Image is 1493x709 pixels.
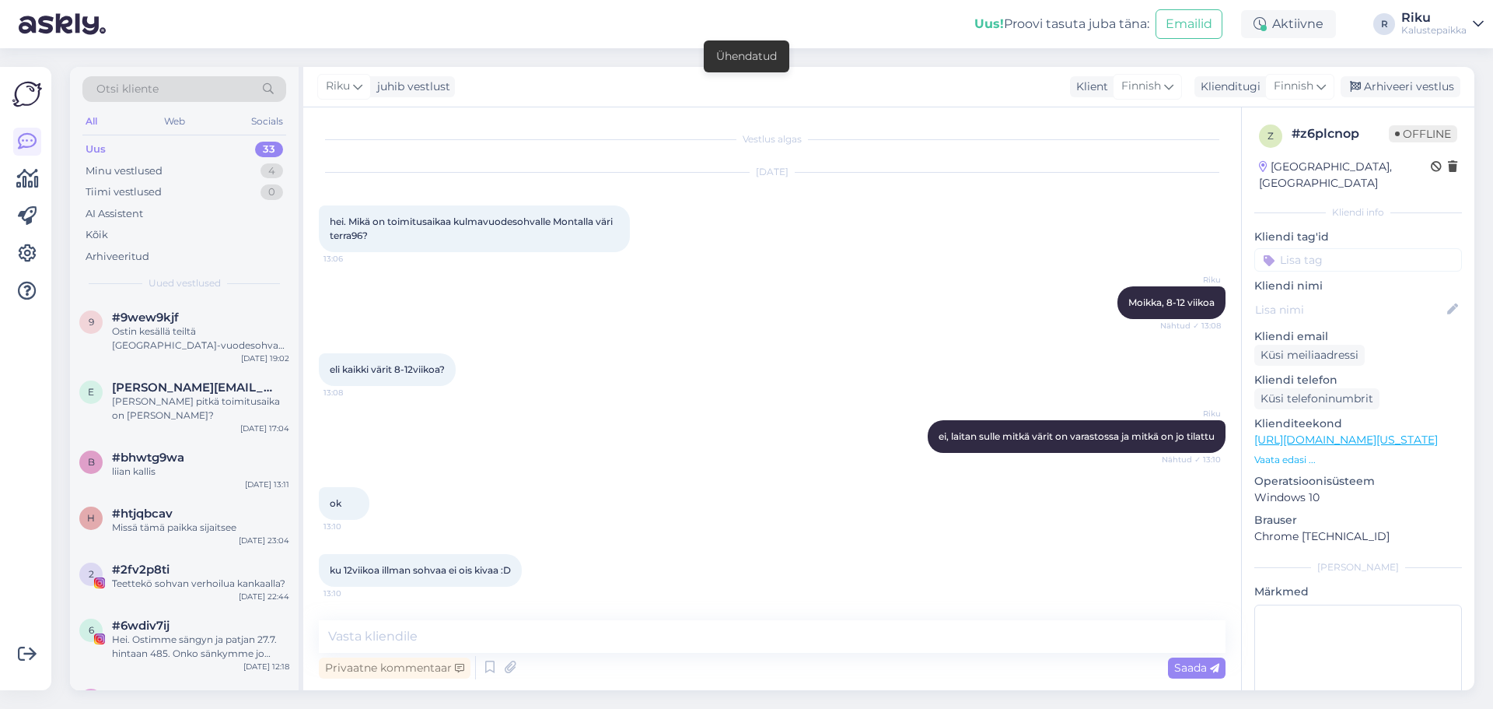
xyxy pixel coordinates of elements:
[939,430,1215,442] span: ei, laitan sulle mitkä värit on varastossa ja mitkä on jo tilattu
[1373,13,1395,35] div: R
[1389,125,1457,142] span: Offline
[243,661,289,672] div: [DATE] 12:18
[319,658,470,679] div: Privaatne kommentaar
[86,249,149,265] div: Arhiveeritud
[239,591,289,602] div: [DATE] 22:44
[1163,408,1221,419] span: Riku
[245,479,289,490] div: [DATE] 13:11
[974,16,1004,31] b: Uus!
[112,451,184,465] span: #bhwtg9wa
[1163,274,1221,286] span: Riku
[1267,130,1274,142] span: z
[323,588,382,599] span: 13:10
[112,521,289,535] div: Missä tämä paikka sijaitsee
[1401,24,1467,37] div: Kalustepaikka
[112,507,173,521] span: #htjqbcav
[330,363,445,375] span: eli kaikki värit 8-12viikoa?
[371,79,450,95] div: juhib vestlust
[86,142,106,157] div: Uus
[1128,297,1215,308] span: Moikka, 8-12 viikoa
[1070,79,1108,95] div: Klient
[1162,454,1221,465] span: Nähtud ✓ 13:10
[1255,301,1444,318] input: Lisa nimi
[112,465,289,479] div: liian kallis
[161,111,188,132] div: Web
[716,48,777,65] div: Ühendatud
[112,633,289,661] div: Hei. Ostimme sängyn ja patjan 27.7. hintaan 485. Onko sänkymme jo saapunut?
[323,521,382,532] span: 13:10
[974,15,1149,33] div: Proovi tasuta juba täna:
[1254,433,1438,447] a: [URL][DOMAIN_NAME][US_STATE]
[319,165,1226,179] div: [DATE]
[1259,159,1431,191] div: [GEOGRAPHIC_DATA], [GEOGRAPHIC_DATA]
[86,206,143,222] div: AI Assistent
[248,111,286,132] div: Socials
[112,325,289,353] div: Ostin kesällä teiltä [GEOGRAPHIC_DATA]-vuodesohvan. Toimittajilta puuttui silloin kokoamisohjeet ...
[1254,388,1379,409] div: Küsi telefoninumbrit
[1254,512,1462,528] p: Brauser
[1241,10,1336,38] div: Aktiivne
[112,311,179,325] span: #9wew9kjf
[239,535,289,546] div: [DATE] 23:04
[12,79,42,109] img: Askly Logo
[89,316,94,328] span: 9
[1156,9,1222,39] button: Emailid
[260,163,283,179] div: 4
[86,184,162,200] div: Tiimi vestlused
[88,456,95,468] span: b
[241,353,289,364] div: [DATE] 19:02
[330,564,511,576] span: ku 12viikoa illman sohvaa ei ois kivaa :D
[1194,79,1260,95] div: Klienditugi
[1254,473,1462,490] p: Operatsioonisüsteem
[112,395,289,423] div: [PERSON_NAME] pitkä toimitusaika on [PERSON_NAME]?
[323,253,382,265] span: 13:06
[82,111,100,132] div: All
[1292,125,1389,143] div: # z6plcnop
[1254,328,1462,345] p: Kliendi email
[260,184,283,200] div: 0
[255,142,283,157] div: 33
[240,423,289,434] div: [DATE] 17:04
[1254,528,1462,545] p: Chrome [TECHNICAL_ID]
[112,381,274,395] span: elina.anttikoski@hotmail.com
[1160,320,1221,332] span: Nähtud ✓ 13:08
[1254,345,1365,366] div: Küsi meiliaadressi
[1341,76,1460,97] div: Arhiveeri vestlus
[1274,78,1313,95] span: Finnish
[1254,372,1462,388] p: Kliendi telefon
[330,497,341,509] span: ok
[89,568,94,580] span: 2
[89,624,94,636] span: 6
[112,563,170,577] span: #2fv2p8ti
[1254,490,1462,506] p: Windows 10
[88,386,94,398] span: e
[1254,584,1462,600] p: Märkmed
[112,577,289,591] div: Teettekö sohvan verhoilua kankaalla?
[1254,560,1462,574] div: [PERSON_NAME]
[1254,278,1462,294] p: Kliendi nimi
[112,619,170,633] span: #6wdiv7ij
[1254,453,1462,467] p: Vaata edasi ...
[1121,78,1161,95] span: Finnish
[96,81,159,97] span: Otsi kliente
[1254,229,1462,245] p: Kliendi tag'id
[323,387,382,398] span: 13:08
[319,132,1226,146] div: Vestlus algas
[330,216,615,241] span: hei. Mikä on toimitusaikaa kulmavuodesohvalle Montalla väri terra96?
[1401,12,1484,37] a: RikuKalustepaikka
[1401,12,1467,24] div: Riku
[1254,205,1462,219] div: Kliendi info
[86,163,163,179] div: Minu vestlused
[326,78,350,95] span: Riku
[86,227,108,243] div: Kõik
[87,512,95,524] span: h
[112,689,169,703] span: #xyyjgfaf
[149,276,221,290] span: Uued vestlused
[1254,416,1462,432] p: Klienditeekond
[1254,248,1462,272] input: Lisa tag
[1174,661,1219,675] span: Saada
